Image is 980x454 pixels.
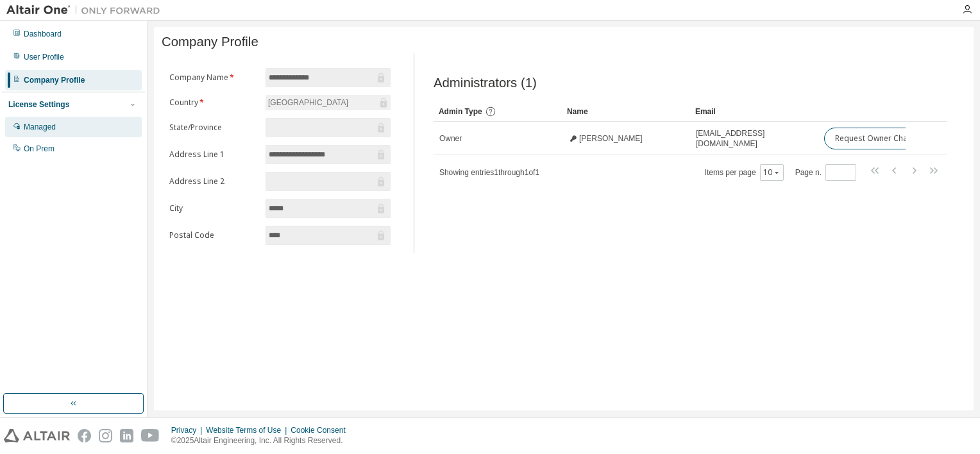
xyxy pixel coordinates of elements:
div: On Prem [24,144,55,154]
span: Company Profile [162,35,258,49]
div: Privacy [171,425,206,435]
label: Company Name [169,72,258,83]
img: youtube.svg [141,429,160,442]
span: [EMAIL_ADDRESS][DOMAIN_NAME] [696,128,813,149]
button: Request Owner Change [824,128,933,149]
img: Altair One [6,4,167,17]
img: facebook.svg [78,429,91,442]
span: Page n. [795,164,856,181]
span: Admin Type [439,107,482,116]
label: State/Province [169,122,258,133]
img: instagram.svg [99,429,112,442]
label: Postal Code [169,230,258,240]
label: Country [169,97,258,108]
label: Address Line 1 [169,149,258,160]
img: linkedin.svg [120,429,133,442]
span: Administrators (1) [434,76,537,90]
div: License Settings [8,99,69,110]
div: Cookie Consent [291,425,353,435]
img: altair_logo.svg [4,429,70,442]
p: © 2025 Altair Engineering, Inc. All Rights Reserved. [171,435,353,446]
span: Items per page [705,164,784,181]
span: [PERSON_NAME] [579,133,643,144]
button: 10 [763,167,781,178]
div: Email [695,101,813,122]
div: [GEOGRAPHIC_DATA] [266,96,350,110]
div: User Profile [24,52,64,62]
span: Owner [439,133,462,144]
label: Address Line 2 [169,176,258,187]
label: City [169,203,258,214]
span: Showing entries 1 through 1 of 1 [439,168,539,177]
div: Dashboard [24,29,62,39]
div: Company Profile [24,75,85,85]
div: Website Terms of Use [206,425,291,435]
div: Name [567,101,685,122]
div: Managed [24,122,56,132]
div: [GEOGRAPHIC_DATA] [266,95,391,110]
